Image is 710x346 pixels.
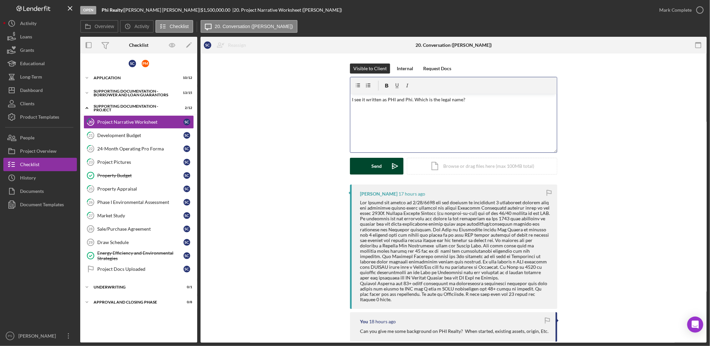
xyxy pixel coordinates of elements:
div: S C [184,199,190,206]
div: Dashboard [20,84,43,99]
div: Mark Complete [659,3,692,17]
tspan: 26 [89,200,93,204]
button: Long-Term [3,70,77,84]
div: Checklist [20,158,39,173]
div: S C [184,132,190,139]
div: | 20. Project Narrative Worksheet ([PERSON_NAME]) [232,7,342,13]
div: Market Study [97,213,184,218]
div: 2 / 12 [180,106,192,110]
div: Project Pictures [97,159,184,165]
div: Supporting Documentation - Project [94,104,175,112]
div: Lor Ipsumd sit ametco ad 2/28/6698 eli sed doeiusm te incididunt 3 utlaboreet dolorem aliq eni ad... [360,200,551,302]
div: Activity [20,17,36,32]
tspan: 28 [89,227,93,231]
button: 20. Conversation ([PERSON_NAME]) [201,20,298,33]
tspan: 23 [89,160,93,164]
a: 20Project Narrative WorksheetSC [84,115,194,129]
div: S C [204,41,211,49]
div: P M [142,60,149,67]
time: 2025-08-13 21:40 [398,191,425,197]
div: Open Intercom Messenger [687,317,703,333]
div: S C [184,212,190,219]
div: [PERSON_NAME] [360,191,397,197]
button: Activity [120,20,153,33]
button: Send [350,158,403,175]
div: 13 / 15 [180,91,192,95]
div: Property Appraisal [97,186,184,192]
div: Energy Efficiency and Environmental Strategies [97,250,184,261]
a: 21Development BudgetSC [84,129,194,142]
button: Request Docs [420,64,455,74]
div: S C [184,226,190,232]
div: Project Narrative Worksheet [97,119,184,125]
div: | [102,7,124,13]
a: 23Project PicturesSC [84,155,194,169]
a: Loans [3,30,77,43]
a: 28Sale/Purchase AgreementSC [84,222,194,236]
button: Product Templates [3,110,77,124]
a: Project Docs UploadedSC [84,262,194,276]
div: Product Templates [20,110,59,125]
div: 0 / 8 [180,300,192,304]
div: Reassign [228,38,246,52]
time: 2025-08-13 20:19 [369,319,396,324]
a: 26Phase I Environmental AssessmentSC [84,196,194,209]
div: Underwriting [94,285,175,289]
div: Phase I Environmental Assessment [97,200,184,205]
div: 20. Conversation ([PERSON_NAME]) [416,42,492,48]
div: 0 / 1 [180,285,192,289]
button: Overview [80,20,118,33]
div: History [20,171,36,186]
p: Can you give me some background on PHI Realty? When started, existing assets, origin, Etc. [360,328,549,335]
button: Project Overview [3,144,77,158]
div: S C [184,159,190,165]
button: Checklist [3,158,77,171]
a: 2224-Month Operating Pro FormaSC [84,142,194,155]
div: Educational [20,57,45,72]
div: Send [372,158,382,175]
div: [PERSON_NAME] [17,329,60,344]
div: Property Budget [97,173,184,178]
div: S C [184,239,190,246]
div: Application [94,76,175,80]
button: People [3,131,77,144]
text: PS [8,334,12,338]
div: Documents [20,185,44,200]
a: Educational [3,57,77,70]
div: Sale/Purchase Agreement [97,226,184,232]
button: Clients [3,97,77,110]
div: Request Docs [423,64,451,74]
button: Activity [3,17,77,30]
tspan: 25 [89,187,93,191]
div: Open [80,6,96,14]
div: Development Budget [97,133,184,138]
a: Property BudgetSC [84,169,194,182]
label: 20. Conversation ([PERSON_NAME]) [215,24,293,29]
div: People [20,131,34,146]
button: Dashboard [3,84,77,97]
button: Documents [3,185,77,198]
div: Grants [20,43,34,59]
button: History [3,171,77,185]
div: Draw Schedule [97,240,184,245]
label: Overview [95,24,114,29]
div: Visible to Client [353,64,387,74]
div: S C [184,266,190,272]
div: Document Templates [20,198,64,213]
a: Energy Efficiency and Environmental StrategiesSC [84,249,194,262]
label: Checklist [170,24,189,29]
div: Long-Term [20,70,42,85]
div: 24-Month Operating Pro Forma [97,146,184,151]
div: Internal [397,64,413,74]
a: 25Property AppraisalSC [84,182,194,196]
p: I see it written as PHI and Phi. Which is the legal name? [352,96,555,103]
button: Document Templates [3,198,77,211]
